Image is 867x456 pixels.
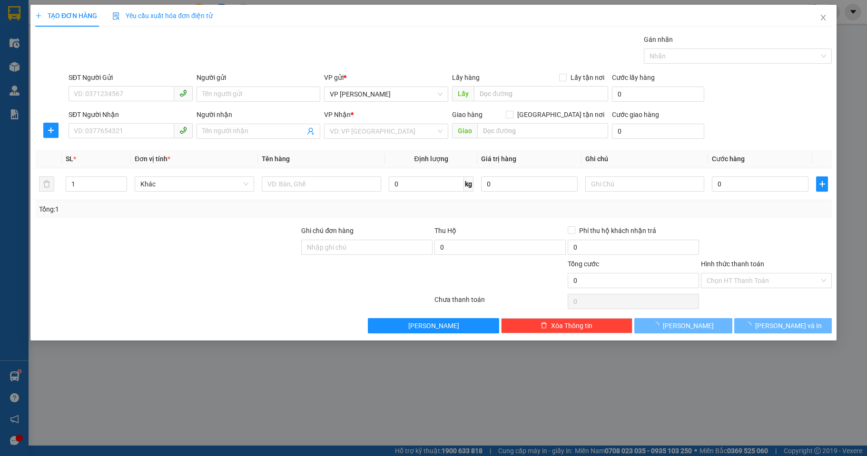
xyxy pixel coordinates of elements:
input: Ghi chú đơn hàng [301,240,433,255]
span: plus [817,180,828,188]
span: VP Nhận [324,111,351,118]
div: Người gửi [196,72,320,83]
span: kg [464,176,473,192]
div: Tổng: 1 [39,204,335,214]
label: Cước lấy hàng [612,74,655,81]
span: Lấy [452,86,474,101]
button: deleteXóa Thông tin [501,318,632,333]
input: 0 [481,176,577,192]
label: Cước giao hàng [612,111,659,118]
button: delete [39,176,54,192]
span: Giá trị hàng [481,155,516,163]
span: plus [35,12,42,19]
div: SĐT Người Nhận [69,109,193,120]
span: phone [179,89,187,97]
span: TẠO ĐƠN HÀNG [35,12,97,19]
span: Giao [452,123,477,138]
button: [PERSON_NAME] và In [734,318,832,333]
span: SL [65,155,73,163]
span: Phí thu hộ khách nhận trả [575,225,660,236]
span: Tổng cước [568,260,599,268]
span: loading [652,322,663,329]
span: Yêu cầu xuất hóa đơn điện tử [112,12,213,19]
span: Định lượng [414,155,448,163]
span: Tên hàng [262,155,290,163]
button: Close [810,5,837,31]
span: Cước hàng [712,155,745,163]
input: Cước lấy hàng [612,87,704,102]
input: Cước giao hàng [612,124,704,139]
span: user-add [307,127,315,135]
input: Ghi Chú [585,176,704,192]
button: plus [816,176,828,192]
div: SĐT Người Gửi [69,72,193,83]
input: VD: Bàn, Ghế [262,176,381,192]
span: Đơn vị tính [135,155,170,163]
button: [PERSON_NAME] [634,318,732,333]
div: VP gửi [324,72,448,83]
span: [PERSON_NAME] và In [755,320,821,331]
span: Giao hàng [452,111,483,118]
span: loading [744,322,755,329]
label: Hình thức thanh toán [700,260,764,268]
span: phone [179,126,187,134]
span: plus [44,126,58,134]
input: Dọc đường [477,123,608,138]
span: Lấy hàng [452,74,480,81]
span: Lấy tận nơi [567,72,608,83]
span: Khác [140,177,248,191]
span: [PERSON_NAME] [663,320,714,331]
label: Ghi chú đơn hàng [301,227,354,234]
div: Người nhận [196,109,320,120]
img: icon [112,12,120,20]
label: Gán nhãn [644,36,673,43]
span: VP Nguyễn Quốc Trị [330,87,443,101]
span: [PERSON_NAME] [408,320,459,331]
div: Chưa thanh toán [433,294,567,311]
th: Ghi chú [581,150,708,168]
span: [GEOGRAPHIC_DATA] tận nơi [513,109,608,120]
button: [PERSON_NAME] [368,318,499,333]
span: Thu Hộ [434,227,456,234]
span: delete [541,322,547,330]
span: Xóa Thông tin [551,320,592,331]
input: Dọc đường [474,86,608,101]
span: close [819,14,827,21]
button: plus [43,123,59,138]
